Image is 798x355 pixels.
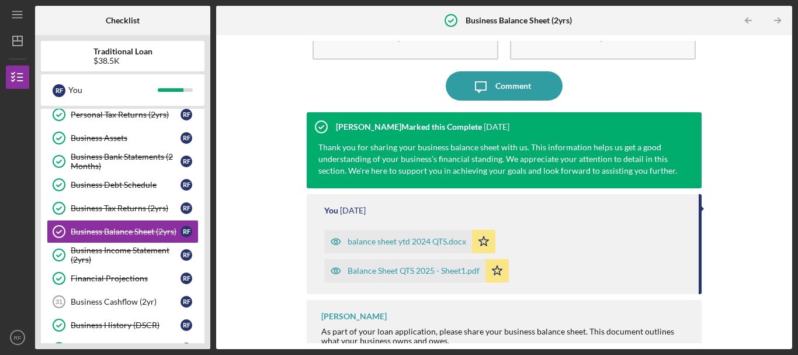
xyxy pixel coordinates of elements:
div: R F [181,249,192,261]
b: Traditional Loan [93,47,152,56]
div: R F [181,226,192,237]
div: R F [181,273,192,284]
b: Business Balance Sheet (2yrs) [466,16,572,25]
a: Business Tax Returns (2yrs)RF [47,197,199,220]
div: Business History (DSCR) [71,320,181,330]
div: Business Cashflow (2yr) [71,297,181,306]
a: Financial ProjectionsRF [47,267,199,290]
button: balance sheet ytd 2024 QTS.docx [324,230,495,253]
div: As part of your loan application, please share your business balance sheet. This document outline... [321,327,690,346]
time: 2025-07-03 02:14 [340,206,366,215]
div: R F [181,132,192,144]
div: You [324,206,338,215]
a: Business AssetsRF [47,126,199,150]
div: R F [181,156,192,167]
time: 2025-07-07 12:27 [484,122,509,132]
div: R F [181,179,192,191]
div: $38.5K [93,56,152,66]
div: R F [53,84,65,97]
div: Personal Tax Returns (2yrs) [71,110,181,119]
div: Business Tax Returns (2yrs) [71,204,181,213]
div: R F [181,109,192,120]
div: R F [181,319,192,331]
div: Upload [392,33,418,42]
div: Business Assets [71,133,181,143]
text: RF [14,335,22,341]
tspan: 31 [55,298,63,305]
div: Business Bank Statements (2 Months) [71,152,181,171]
div: Business Debt Schedule [71,180,181,189]
a: Business Debt ScheduleRF [47,173,199,197]
div: Business Income Statement (2yrs) [71,246,181,264]
a: Business History (DSCR)RF [47,313,199,337]
button: Balance Sheet QTS 2025 - Sheet1.pdf [324,259,509,282]
b: Checklist [106,16,140,25]
div: Business Balance Sheet (2yrs) [71,227,181,236]
div: R F [181,343,192,354]
div: R F [181,202,192,214]
div: R F [181,296,192,308]
div: balance sheet ytd 2024 QTS.docx [348,237,466,246]
div: Comment [495,71,531,101]
button: RF [6,326,29,349]
a: Business Balance Sheet (2yrs)RF [47,220,199,243]
a: 31Business Cashflow (2yr)RF [47,290,199,313]
div: You [68,80,158,100]
a: Personal Tax Returns (2yrs)RF [47,103,199,126]
a: Business Bank Statements (2 Months)RF [47,150,199,173]
div: Balance Sheet QTS 2025 - Sheet1.pdf [348,266,480,275]
div: Thank you for sharing your business balance sheet with us. This information helps us get a good u... [318,142,678,177]
div: [PERSON_NAME] [321,312,387,321]
div: Financial Projections [71,274,181,283]
div: Request [588,33,617,42]
div: [PERSON_NAME] Marked this Complete [336,122,482,132]
a: Business Income Statement (2yrs)RF [47,243,199,267]
button: Comment [446,71,563,101]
